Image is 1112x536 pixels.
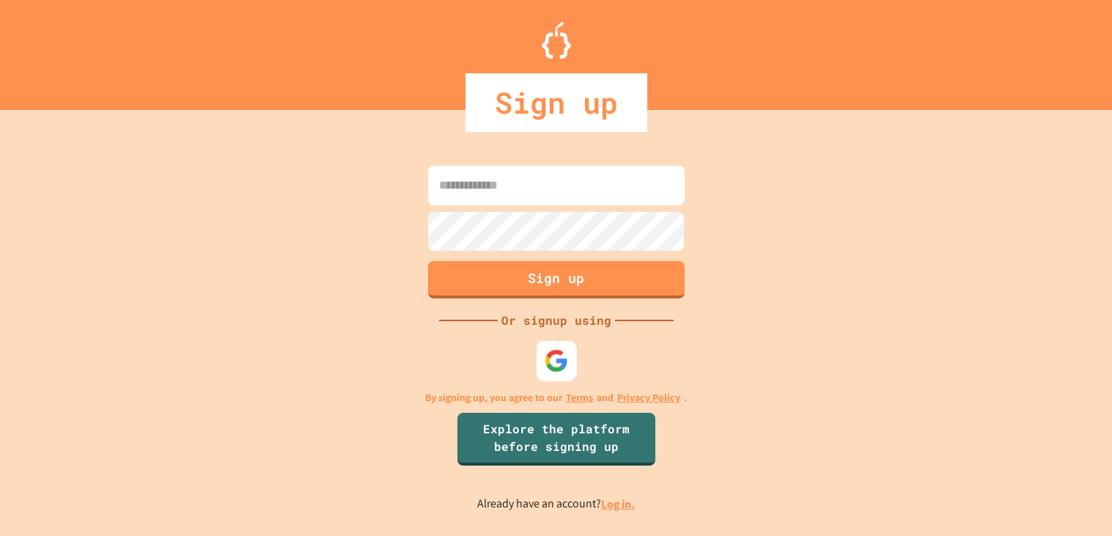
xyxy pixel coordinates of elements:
[428,261,685,298] button: Sign up
[477,495,635,513] p: Already have an account?
[465,73,647,132] div: Sign up
[566,390,593,405] a: Terms
[542,22,571,59] img: Logo.svg
[498,312,615,329] div: Or signup using
[425,390,687,405] p: By signing up, you agree to our and .
[544,349,568,373] img: google-icon.svg
[457,413,655,466] a: Explore the platform before signing up
[601,496,635,512] a: Log in.
[617,390,680,405] a: Privacy Policy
